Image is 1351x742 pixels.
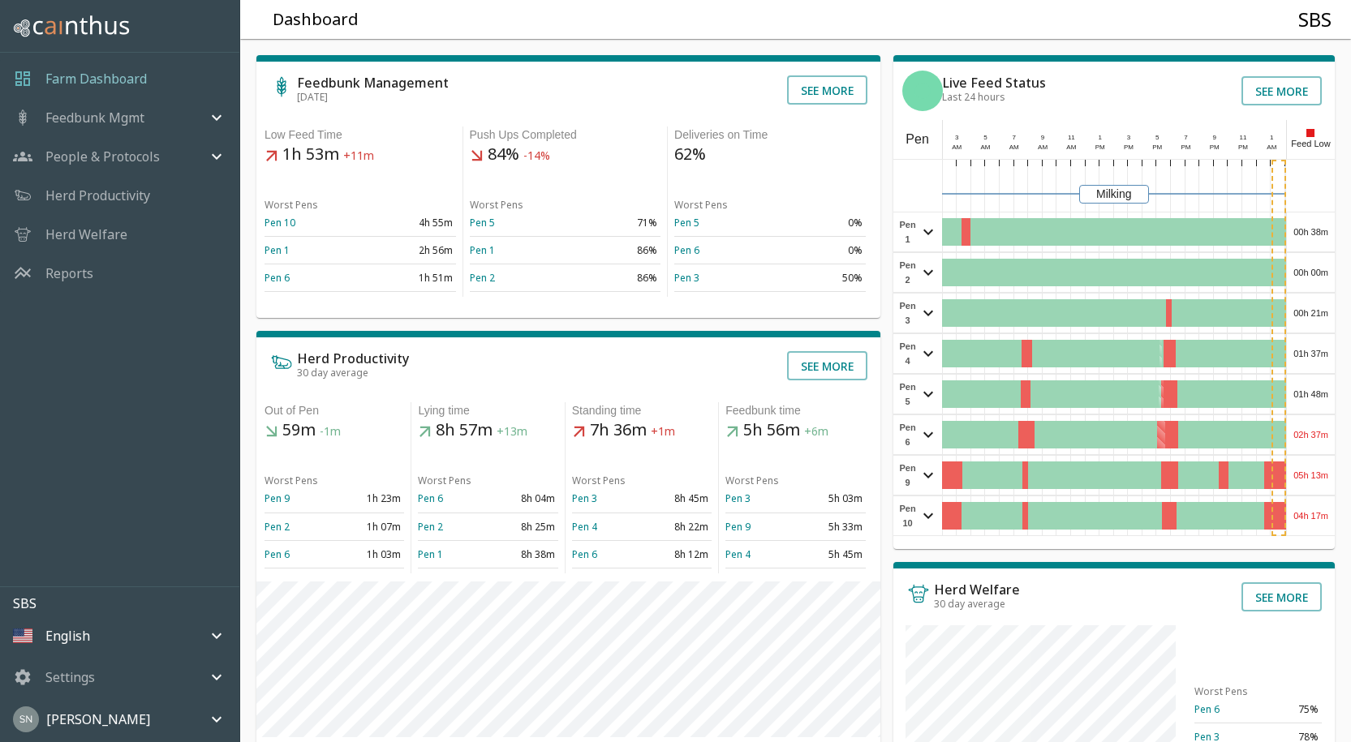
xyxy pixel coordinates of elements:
div: Milking [1079,185,1149,204]
a: Pen 2 [265,520,290,534]
a: Pen 3 [572,491,597,505]
span: PM [1210,144,1220,151]
a: Pen 5 [674,216,699,229]
span: +13m [497,424,527,440]
div: 02h 37m [1287,415,1335,454]
a: Pen 9 [265,491,290,505]
div: 11 [1065,133,1079,143]
h5: 84% [470,144,661,166]
a: Pen 1 [418,547,443,561]
div: 5 [979,133,993,143]
div: Low Feed Time [265,127,456,144]
td: 86% [565,264,660,292]
h5: Dashboard [273,9,359,31]
div: 00h 38m [1287,212,1335,251]
a: Pen 6 [572,547,597,561]
h5: 7h 36m [572,419,712,442]
div: Deliveries on Time [674,127,866,144]
div: 01h 48m [1287,375,1335,414]
span: Worst Pens [572,474,626,487]
span: [DATE] [297,90,328,104]
td: 1h 23m [334,485,404,513]
span: AM [1038,144,1048,151]
div: Feedbunk time [725,402,865,419]
button: See more [1241,76,1322,105]
a: Pen 10 [265,216,295,229]
div: 3 [949,133,964,143]
h5: 62% [674,144,866,165]
a: Pen 6 [265,271,290,285]
td: 2h 56m [360,237,456,264]
span: +6m [804,424,828,440]
h5: 1h 53m [265,144,456,166]
a: Pen 4 [572,520,597,534]
div: 1 [1265,133,1280,143]
td: 50% [770,264,866,292]
td: 71% [565,209,660,237]
a: Pen 2 [418,520,443,534]
p: Feedbunk Mgmt [45,108,144,127]
p: [PERSON_NAME] [46,710,150,729]
td: 8h 22m [642,513,712,540]
span: Worst Pens [1194,684,1248,698]
a: Pen 2 [470,271,495,285]
span: AM [952,144,962,151]
span: AM [981,144,991,151]
a: Pen 4 [725,547,751,561]
h4: SBS [1298,7,1332,32]
span: PM [1238,144,1248,151]
td: 0% [770,209,866,237]
h5: 59m [265,419,404,442]
div: 00h 21m [1287,294,1335,332]
span: +1m [651,424,675,440]
td: 5h 45m [795,540,865,568]
td: 1h 07m [334,513,404,540]
span: Pen 3 [897,298,919,328]
span: Pen 4 [897,339,919,368]
span: +11m [343,148,374,164]
span: Pen 10 [897,501,919,530]
h5: 8h 57m [418,419,557,442]
a: Pen 6 [418,491,443,505]
div: Feed Low [1286,120,1335,159]
span: 30 day average [297,366,368,380]
span: PM [1095,144,1105,151]
span: 30 day average [934,597,1005,611]
a: Herd Productivity [45,186,150,205]
td: 5h 33m [795,513,865,540]
a: Pen 5 [470,216,495,229]
a: Herd Welfare [45,225,127,244]
td: 1h 51m [360,264,456,292]
td: 8h 12m [642,540,712,568]
a: Pen 6 [674,243,699,257]
div: 7 [1007,133,1022,143]
div: Out of Pen [265,402,404,419]
td: 8h 38m [488,540,558,568]
span: PM [1181,144,1190,151]
span: Worst Pens [470,198,523,212]
div: 01h 37m [1287,334,1335,373]
a: Pen 6 [1194,702,1220,716]
a: Farm Dashboard [45,69,147,88]
p: People & Protocols [45,147,160,166]
h6: Herd Productivity [297,352,409,365]
p: English [45,626,90,645]
span: Pen 1 [897,217,919,247]
div: Standing time [572,402,712,419]
span: Pen 5 [897,380,919,409]
h6: Herd Welfare [934,583,1020,596]
div: 9 [1207,133,1222,143]
span: -1m [320,424,341,440]
div: 11 [1236,133,1250,143]
span: Worst Pens [418,474,471,487]
div: 1 [1093,133,1108,143]
a: Pen 1 [470,243,495,257]
span: -14% [523,148,550,164]
td: 8h 45m [642,485,712,513]
img: 45cffdf61066f8072b93f09263145446 [13,706,39,732]
a: Reports [45,264,93,283]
